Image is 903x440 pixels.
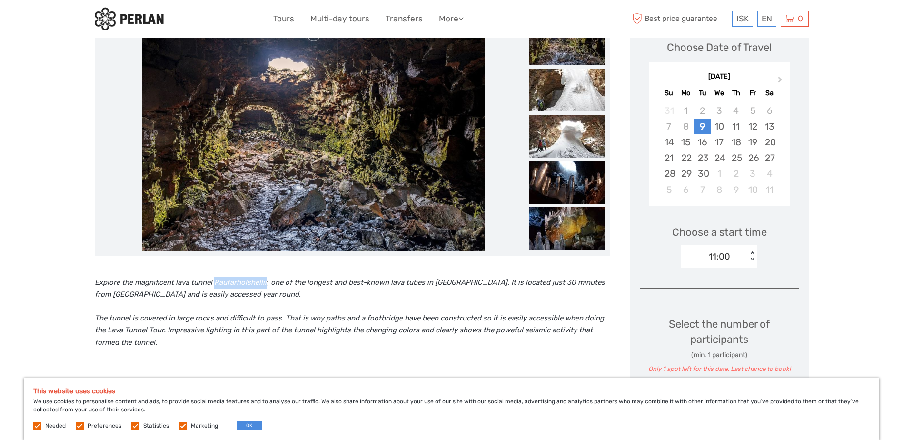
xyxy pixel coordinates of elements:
[661,150,677,166] div: Choose Sunday, September 21st, 2025
[711,182,727,198] div: Choose Wednesday, October 8th, 2025
[711,119,727,134] div: Choose Wednesday, September 10th, 2025
[661,166,677,181] div: Choose Sunday, September 28th, 2025
[761,87,778,100] div: Sa
[709,250,730,263] div: 11:00
[711,166,727,181] div: Choose Wednesday, October 1st, 2025
[142,22,485,251] img: b3160bbeaadf46f287b5e25d2d2cc7f8_main_slider.jpg
[667,40,772,55] div: Choose Date of Travel
[728,182,744,198] div: Choose Thursday, October 9th, 2025
[33,387,870,395] h5: This website uses cookies
[677,134,694,150] div: Choose Monday, September 15th, 2025
[774,74,789,90] button: Next Month
[757,11,776,27] div: EN
[728,87,744,100] div: Th
[24,378,879,440] div: We use cookies to personalise content and ads, to provide social media features and to analyse ou...
[95,314,604,347] i: The tunnel is covered in large rocks and difficult to pass. That is why paths and a footbridge ha...
[529,161,605,204] img: 137dde3f524c43d4b126e042d9251933_slider_thumbnail.jpg
[796,14,804,23] span: 0
[694,134,711,150] div: Choose Tuesday, September 16th, 2025
[677,103,694,119] div: Not available Monday, September 1st, 2025
[13,17,108,24] p: We're away right now. Please check back later!
[761,166,778,181] div: Choose Saturday, October 4th, 2025
[649,72,790,82] div: [DATE]
[761,103,778,119] div: Not available Saturday, September 6th, 2025
[640,365,799,374] div: Only 1 spot left for this date. Last chance to book!
[529,22,605,65] img: b3160bbeaadf46f287b5e25d2d2cc7f8_slider_thumbnail.jpg
[761,134,778,150] div: Choose Saturday, September 20th, 2025
[761,182,778,198] div: Choose Saturday, October 11th, 2025
[761,150,778,166] div: Choose Saturday, September 27th, 2025
[744,182,761,198] div: Choose Friday, October 10th, 2025
[711,103,727,119] div: Not available Wednesday, September 3rd, 2025
[728,119,744,134] div: Choose Thursday, September 11th, 2025
[694,166,711,181] div: Choose Tuesday, September 30th, 2025
[694,103,711,119] div: Not available Tuesday, September 2nd, 2025
[711,134,727,150] div: Choose Wednesday, September 17th, 2025
[728,134,744,150] div: Choose Thursday, September 18th, 2025
[711,87,727,100] div: We
[630,11,730,27] span: Best price guarantee
[744,87,761,100] div: Fr
[310,12,369,26] a: Multi-day tours
[661,87,677,100] div: Su
[95,278,605,299] i: Explore the magnificent lava tunnel Raufarhólshellir, one of the longest and best-known lava tube...
[439,12,464,26] a: More
[677,182,694,198] div: Choose Monday, October 6th, 2025
[744,134,761,150] div: Choose Friday, September 19th, 2025
[529,207,605,250] img: 3d744690bbb54fd6890da75d6cc1ecd2_slider_thumbnail.jpg
[109,15,121,26] button: Open LiveChat chat widget
[694,87,711,100] div: Tu
[273,12,294,26] a: Tours
[677,87,694,100] div: Mo
[672,225,767,240] span: Choose a start time
[143,422,169,430] label: Statistics
[529,115,605,158] img: 95c9160025bd412fb09f1233b7e6b674_slider_thumbnail.jpg
[694,119,711,134] div: Choose Tuesday, September 9th, 2025
[237,421,262,430] button: OK
[736,14,749,23] span: ISK
[640,350,799,360] div: (min. 1 participant)
[694,182,711,198] div: Choose Tuesday, October 7th, 2025
[744,103,761,119] div: Not available Friday, September 5th, 2025
[744,150,761,166] div: Choose Friday, September 26th, 2025
[677,166,694,181] div: Choose Monday, September 29th, 2025
[677,150,694,166] div: Choose Monday, September 22nd, 2025
[191,422,218,430] label: Marketing
[728,103,744,119] div: Not available Thursday, September 4th, 2025
[661,103,677,119] div: Not available Sunday, August 31st, 2025
[640,317,799,374] div: Select the number of participants
[744,119,761,134] div: Choose Friday, September 12th, 2025
[529,69,605,111] img: c4959f27ceac4fe49e3d0c05ff8e7a5c_slider_thumbnail.jpg
[748,251,756,261] div: < >
[694,150,711,166] div: Choose Tuesday, September 23rd, 2025
[711,150,727,166] div: Choose Wednesday, September 24th, 2025
[728,150,744,166] div: Choose Thursday, September 25th, 2025
[386,12,423,26] a: Transfers
[661,134,677,150] div: Choose Sunday, September 14th, 2025
[95,7,164,30] img: 288-6a22670a-0f57-43d8-a107-52fbc9b92f2c_logo_small.jpg
[652,103,786,198] div: month 2025-09
[728,166,744,181] div: Choose Thursday, October 2nd, 2025
[661,182,677,198] div: Choose Sunday, October 5th, 2025
[744,166,761,181] div: Choose Friday, October 3rd, 2025
[45,422,66,430] label: Needed
[761,119,778,134] div: Choose Saturday, September 13th, 2025
[88,422,121,430] label: Preferences
[677,119,694,134] div: Not available Monday, September 8th, 2025
[661,119,677,134] div: Not available Sunday, September 7th, 2025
